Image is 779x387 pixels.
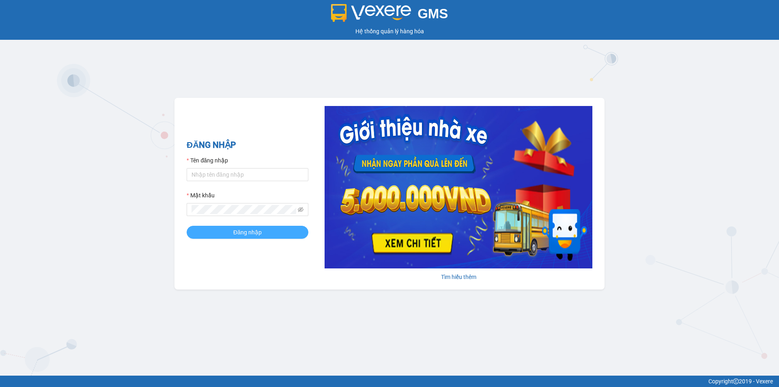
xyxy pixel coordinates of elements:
a: GMS [331,12,448,19]
span: GMS [417,6,448,21]
div: Hệ thống quản lý hàng hóa [2,27,777,36]
div: Copyright 2019 - Vexere [6,377,773,386]
input: Mật khẩu [192,205,296,214]
div: Tìm hiểu thêm [325,272,592,281]
input: Tên đăng nhập [187,168,308,181]
span: Đăng nhập [233,228,262,237]
h2: ĐĂNG NHẬP [187,138,308,152]
span: eye-invisible [298,207,303,212]
button: Đăng nhập [187,226,308,239]
span: copyright [733,378,739,384]
img: banner-0 [325,106,592,268]
img: logo 2 [331,4,411,22]
label: Tên đăng nhập [187,156,228,165]
label: Mật khẩu [187,191,215,200]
